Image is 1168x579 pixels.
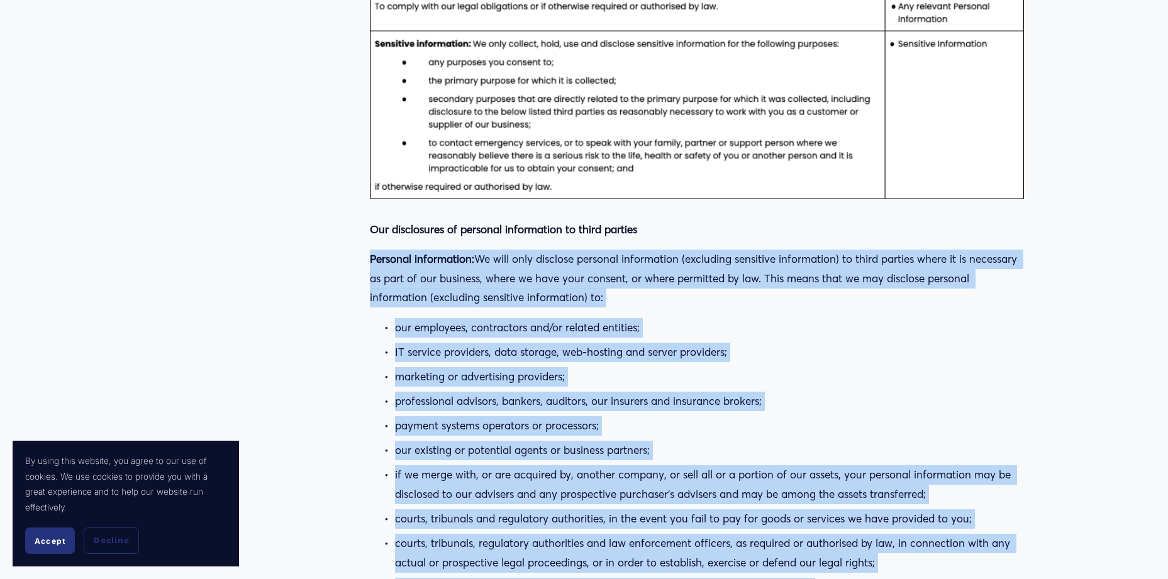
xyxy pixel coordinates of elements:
[25,453,226,515] p: By using this website, you agree to our use of cookies. We use cookies to provide you with a grea...
[94,535,129,546] span: Decline
[84,527,139,554] button: Decline
[395,318,1024,338] p: our employees, contractors and/or related entities;
[370,250,1024,307] p: We will only disclose personal information (excluding sensitive information) to third parties whe...
[395,367,1024,387] p: marketing or advertising providers;
[395,509,1024,529] p: courts, tribunals and regulatory authorities, in the event you fail to pay for goods or services ...
[395,534,1024,572] p: courts, tribunals, regulatory authorities and law enforcement officers, as required or authorised...
[13,441,239,566] section: Cookie banner
[395,416,1024,436] p: payment systems operators or processors;
[370,252,474,265] strong: Personal information:
[395,465,1024,504] p: if we merge with, or are acquired by, another company, or sell all or a portion of our assets, yo...
[25,527,75,554] button: Accept
[370,223,637,236] strong: Our disclosures of personal information to third parties
[395,343,1024,362] p: IT service providers, data storage, web-hosting and server providers;
[395,441,1024,460] p: our existing or potential agents or business partners;
[395,392,1024,411] p: professional advisors, bankers, auditors, our insurers and insurance brokers;
[35,536,65,546] span: Accept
